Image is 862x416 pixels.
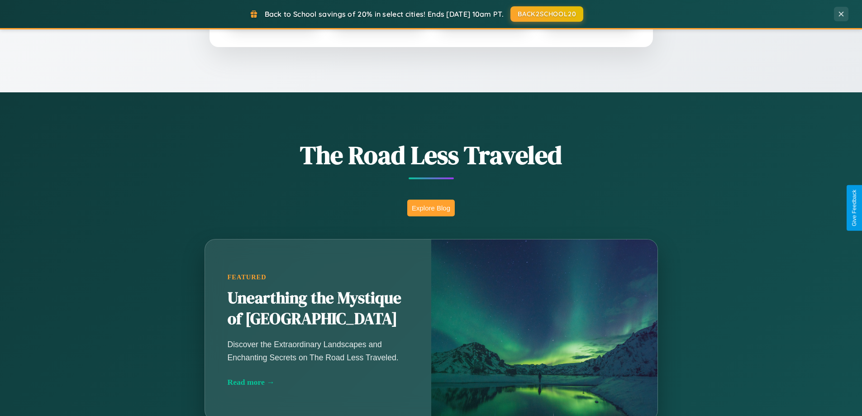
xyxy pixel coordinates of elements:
[851,190,857,226] div: Give Feedback
[228,338,409,363] p: Discover the Extraordinary Landscapes and Enchanting Secrets on The Road Less Traveled.
[407,200,455,216] button: Explore Blog
[228,273,409,281] div: Featured
[265,10,504,19] span: Back to School savings of 20% in select cities! Ends [DATE] 10am PT.
[160,138,703,172] h1: The Road Less Traveled
[510,6,583,22] button: BACK2SCHOOL20
[228,288,409,330] h2: Unearthing the Mystique of [GEOGRAPHIC_DATA]
[228,378,409,387] div: Read more →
